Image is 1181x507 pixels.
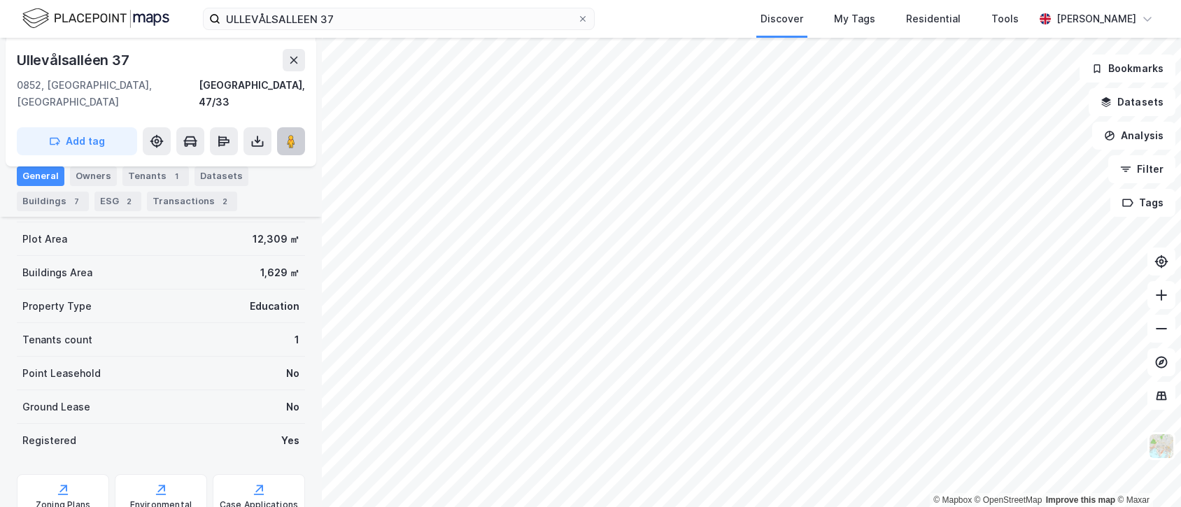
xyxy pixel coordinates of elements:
[147,192,237,211] div: Transactions
[991,10,1019,27] div: Tools
[295,331,299,348] div: 1
[169,169,183,183] div: 1
[22,6,169,31] img: logo.f888ab2527a4732fd821a326f86c7f29.svg
[1110,189,1175,217] button: Tags
[1089,88,1175,116] button: Datasets
[250,298,299,315] div: Education
[22,231,67,248] div: Plot Area
[22,399,90,415] div: Ground Lease
[17,127,137,155] button: Add tag
[17,77,199,110] div: 0852, [GEOGRAPHIC_DATA], [GEOGRAPHIC_DATA]
[199,77,305,110] div: [GEOGRAPHIC_DATA], 47/33
[761,10,803,27] div: Discover
[94,192,141,211] div: ESG
[22,264,92,281] div: Buildings Area
[22,365,101,382] div: Point Leasehold
[1080,55,1175,83] button: Bookmarks
[1111,440,1181,507] iframe: Chat Widget
[22,331,92,348] div: Tenants count
[220,8,577,29] input: Search by address, cadastre, landlords, tenants or people
[834,10,875,27] div: My Tags
[1111,440,1181,507] div: Kontrollprogram for chat
[1092,122,1175,150] button: Analysis
[22,432,76,449] div: Registered
[933,495,972,505] a: Mapbox
[122,166,189,186] div: Tenants
[195,166,248,186] div: Datasets
[17,49,132,71] div: Ullevålsalléen 37
[218,194,232,208] div: 2
[1046,495,1115,505] a: Improve this map
[286,365,299,382] div: No
[122,194,136,208] div: 2
[286,399,299,415] div: No
[1148,433,1175,459] img: Z
[1108,155,1175,183] button: Filter
[22,298,92,315] div: Property Type
[69,194,83,208] div: 7
[906,10,961,27] div: Residential
[260,264,299,281] div: 1,629 ㎡
[281,432,299,449] div: Yes
[70,166,117,186] div: Owners
[17,192,89,211] div: Buildings
[253,231,299,248] div: 12,309 ㎡
[1056,10,1136,27] div: [PERSON_NAME]
[17,166,64,186] div: General
[975,495,1042,505] a: OpenStreetMap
